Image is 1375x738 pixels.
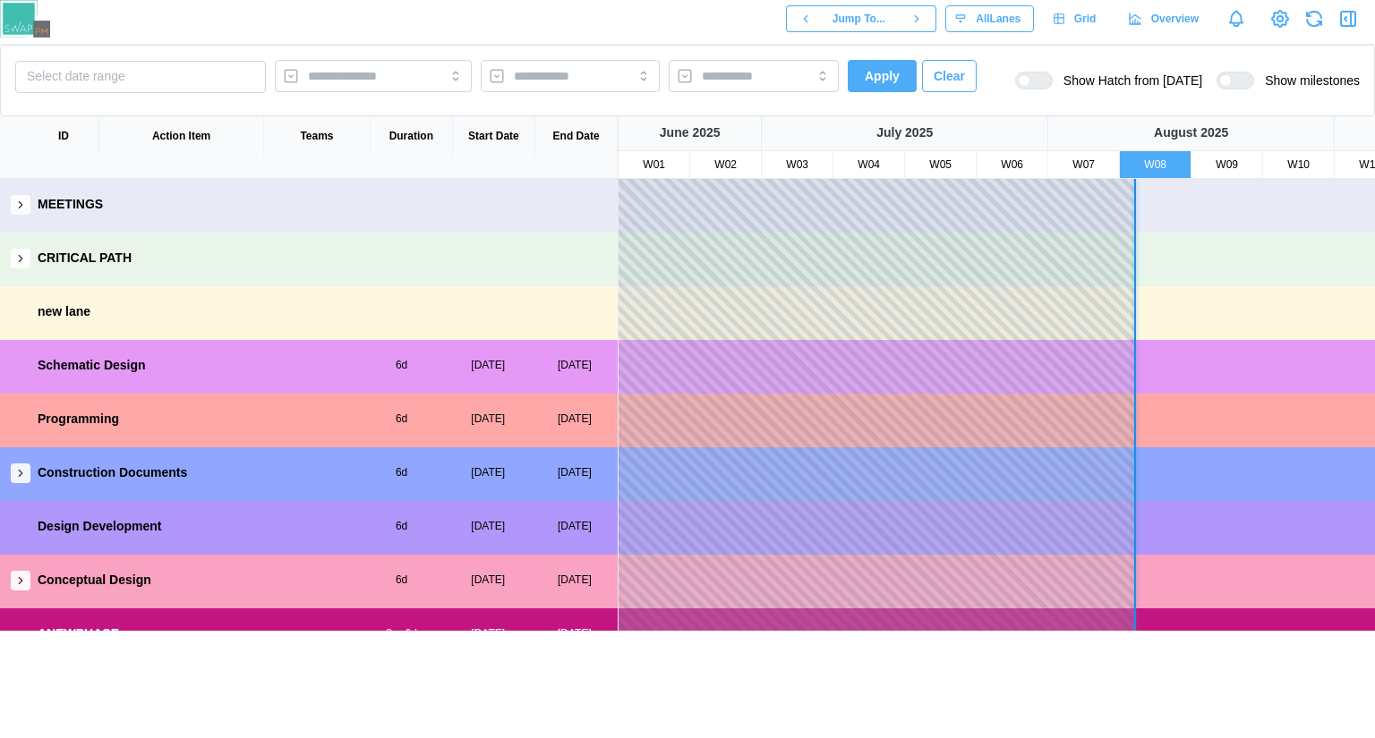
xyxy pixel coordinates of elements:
[300,128,333,145] div: Teams
[1048,123,1334,143] div: August 2025
[1254,72,1360,89] span: Show milestones
[977,157,1047,174] div: W06
[619,123,761,143] div: June 2025
[690,157,761,174] div: W02
[1263,157,1334,174] div: W10
[38,624,119,644] div: ANEWPHASE
[358,625,445,642] div: 3w, 6d
[38,249,132,268] div: CRITICAL PATH
[532,518,619,535] div: [DATE]
[922,60,977,92] button: Clear
[1120,157,1191,174] div: W08
[152,128,210,145] div: Action Item
[945,5,1034,32] button: AllLanes
[445,625,532,642] div: [DATE]
[38,571,151,590] div: Conceptual Design
[445,572,532,589] div: [DATE]
[445,411,532,428] div: [DATE]
[1336,6,1361,31] button: Open Drawer
[38,302,90,322] div: new lane
[58,128,69,145] div: ID
[762,123,1047,143] div: July 2025
[1053,72,1202,89] span: Show Hatch from [DATE]
[762,157,833,174] div: W03
[824,5,898,32] button: Jump To...
[27,69,125,83] span: Select date range
[905,157,976,174] div: W05
[445,357,532,374] div: [DATE]
[15,61,266,93] button: Select date range
[532,625,619,642] div: [DATE]
[1268,6,1293,31] a: View Project
[389,128,433,145] div: Duration
[468,128,519,145] div: Start Date
[445,518,532,535] div: [DATE]
[619,157,689,174] div: W01
[848,60,917,92] button: Apply
[532,411,619,428] div: [DATE]
[38,195,103,215] div: MEETINGS
[1221,4,1251,34] a: Notifications
[833,6,885,31] span: Jump To...
[532,464,619,481] div: [DATE]
[865,61,900,91] span: Apply
[833,157,904,174] div: W04
[934,61,965,91] span: Clear
[532,357,619,374] div: [DATE]
[38,356,146,376] div: Schematic Design
[358,411,445,428] div: 6d
[358,464,445,481] div: 6d
[1043,5,1109,32] a: Grid
[553,128,600,145] div: End Date
[445,464,532,481] div: [DATE]
[1048,157,1119,174] div: W07
[1074,6,1097,31] span: Grid
[1302,6,1327,31] button: Refresh Grid
[1151,6,1199,31] span: Overview
[38,463,187,483] div: Construction Documents
[358,572,445,589] div: 6d
[1191,157,1262,174] div: W09
[38,410,119,429] div: Programming
[358,357,445,374] div: 6d
[358,518,445,535] div: 6d
[532,572,619,589] div: [DATE]
[38,517,161,537] div: Design Development
[976,6,1021,31] span: All Lanes
[1118,5,1212,32] a: Overview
